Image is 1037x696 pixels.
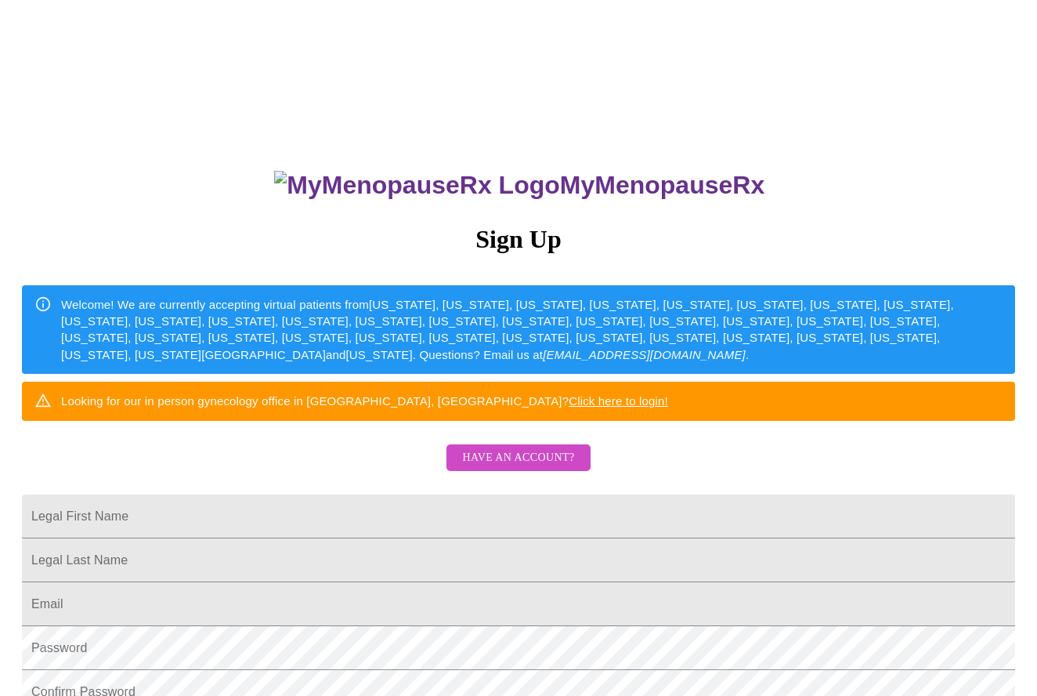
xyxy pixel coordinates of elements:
[462,448,574,468] span: Have an account?
[443,462,594,475] a: Have an account?
[569,394,668,408] a: Click here to login!
[61,386,668,415] div: Looking for our in person gynecology office in [GEOGRAPHIC_DATA], [GEOGRAPHIC_DATA]?
[543,348,746,361] em: [EMAIL_ADDRESS][DOMAIN_NAME]
[274,171,559,200] img: MyMenopauseRx Logo
[24,171,1016,200] h3: MyMenopauseRx
[446,444,590,472] button: Have an account?
[61,290,1003,370] div: Welcome! We are currently accepting virtual patients from [US_STATE], [US_STATE], [US_STATE], [US...
[22,225,1015,254] h3: Sign Up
